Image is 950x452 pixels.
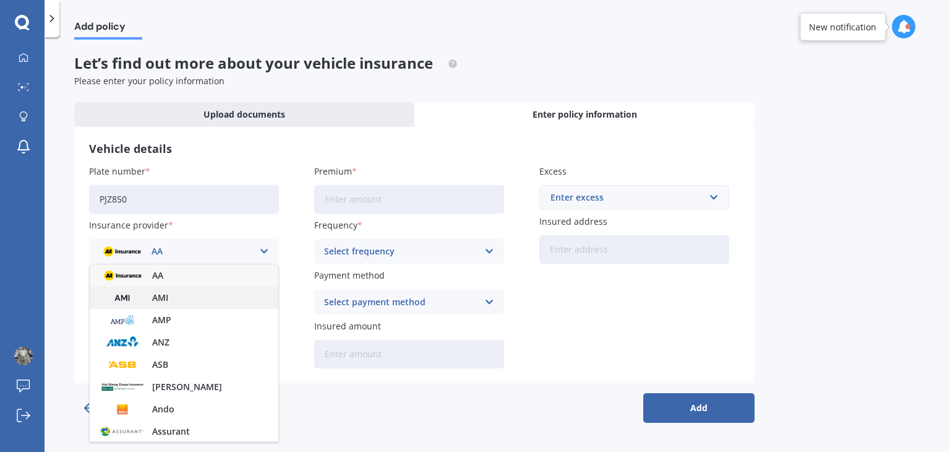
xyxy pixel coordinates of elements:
span: Plate number [89,165,145,177]
div: AA [99,245,253,258]
span: AA [152,271,163,280]
span: Add policy [74,20,142,37]
img: AMP.webp [100,311,145,329]
span: Enter policy information [533,108,637,121]
span: Premium [314,165,352,177]
span: Let’s find out more about your vehicle insurance [74,53,458,73]
button: Back [74,393,186,423]
img: ACg8ocIhAap8_b4WzBZPOFaqikOJtl-VCxJcvnRv7oP0DIBYY72YlUX_jw=s96-c [14,347,33,365]
span: ANZ [152,338,169,347]
input: Enter amount [314,185,504,214]
img: AA.webp [99,243,145,260]
span: Payment method [314,270,385,282]
span: Assurant [152,427,190,436]
img: AIOI.png [100,378,145,396]
img: ASB.png [100,356,145,373]
span: Frequency [314,219,357,231]
span: Excess [539,165,567,177]
div: Select payment method [324,295,478,309]
span: Insurance provider [89,219,168,231]
button: Add [643,393,755,423]
input: Enter plate number [89,185,279,214]
span: AMP [152,316,171,324]
div: Enter excess [550,191,703,204]
div: New notification [809,20,876,33]
span: ASB [152,360,168,369]
img: ANZ.png [100,334,145,351]
input: Enter amount [314,340,504,368]
span: [PERSON_NAME] [152,383,222,391]
img: AMI-text-1.webp [100,289,145,306]
img: Ando.png [100,401,145,418]
span: Insured amount [314,320,381,332]
div: Select frequency [324,245,478,258]
span: Insured address [539,215,607,227]
img: Assurant.png [100,423,145,440]
img: AA.webp [100,267,145,284]
span: Please enter your policy information [74,75,225,87]
span: AMI [152,293,168,302]
span: Ando [152,405,174,414]
span: Upload documents [203,108,285,121]
h3: Vehicle details [89,142,740,156]
input: Enter address [539,235,729,264]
